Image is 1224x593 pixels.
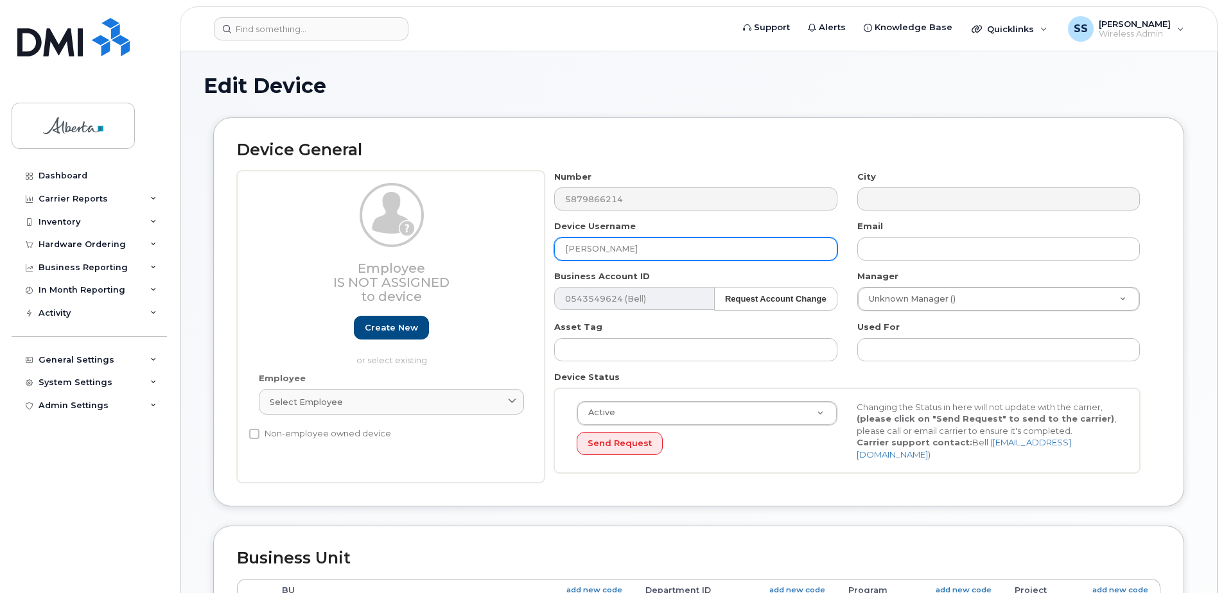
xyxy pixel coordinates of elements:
[333,275,450,290] span: Is not assigned
[354,316,429,339] a: Create new
[857,321,900,333] label: Used For
[577,432,663,456] button: Send Request
[857,437,1071,460] a: [EMAIL_ADDRESS][DOMAIN_NAME]
[857,171,876,183] label: City
[554,270,650,282] label: Business Account ID
[577,402,837,425] a: Active
[249,429,259,439] input: Non-employee owned device
[259,261,524,304] h3: Employee
[554,220,636,232] label: Device Username
[259,354,524,366] p: or select existing
[259,372,306,384] label: Employee
[725,294,826,304] strong: Request Account Change
[857,413,1114,424] strong: (please click on "Send Request" to send to the carrier)
[554,171,591,183] label: Number
[237,141,1160,159] h2: Device General
[554,321,602,333] label: Asset Tag
[847,401,1127,461] div: Changing the Status in here will not update with the carrier, , please call or email carrier to e...
[270,396,343,408] span: Select employee
[861,293,956,305] span: Unknown Manager ()
[857,437,972,447] strong: Carrier support contact:
[857,270,898,282] label: Manager
[249,426,391,442] label: Non-employee owned device
[237,549,1160,567] h2: Business Unit
[581,407,615,418] span: Active
[204,74,1194,97] h1: Edit Device
[857,220,883,232] label: Email
[259,389,524,415] a: Select employee
[714,287,837,311] button: Request Account Change
[858,288,1139,311] a: Unknown Manager ()
[361,289,422,304] span: to device
[554,371,620,383] label: Device Status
